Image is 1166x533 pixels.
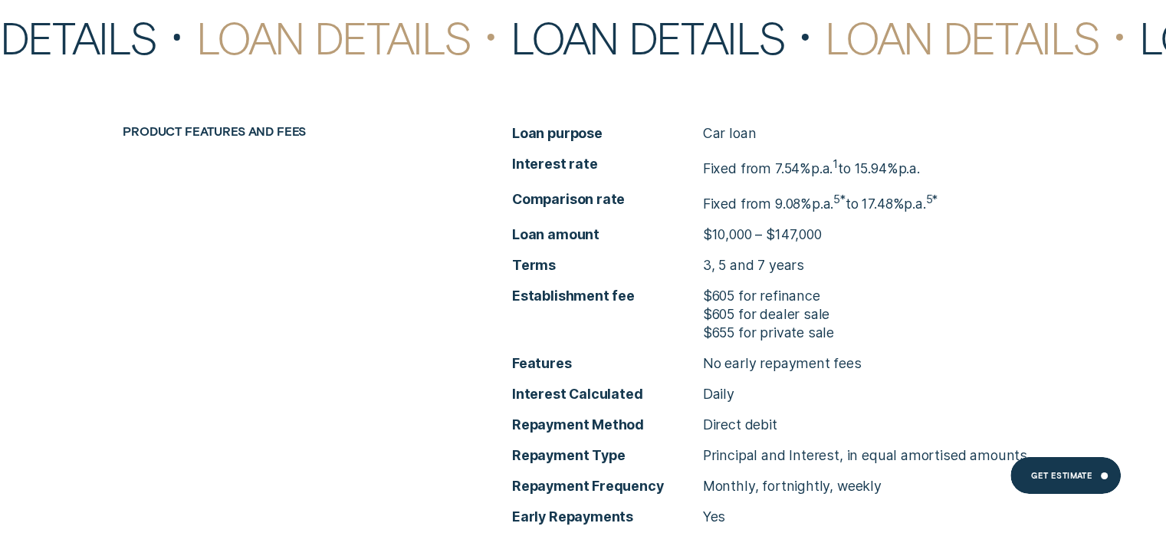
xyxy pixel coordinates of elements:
span: Loan purpose [512,124,703,143]
span: Loan amount [512,225,703,244]
p: No early repayment fees [703,354,862,373]
span: Repayment Type [512,446,703,465]
sup: 1 [833,157,838,171]
p: Monthly, fortnightly, weekly [703,477,882,495]
p: Yes [703,508,725,526]
span: Interest rate [512,155,703,173]
span: p.a. [812,196,833,212]
p: 3, 5 and 7 years [703,256,804,275]
p: $10,000 – $147,000 [703,225,822,244]
p: Fixed from 7.54% to 15.94% [703,155,920,178]
span: Repayment Frequency [512,477,703,495]
p: Principal and Interest, in equal amortised amounts [703,446,1027,465]
span: Features [512,354,703,373]
span: Per Annum [812,196,833,212]
div: Loan Details [511,15,825,59]
span: Early Repayments [512,508,703,526]
span: Interest Calculated [512,385,703,403]
span: Establishment fee [512,287,703,305]
div: Loan Details [196,15,511,59]
p: Car loan [703,124,757,143]
span: Per Annum [904,196,925,212]
p: Direct debit [703,416,777,434]
span: Per Annum [898,160,919,176]
span: p.a. [811,160,833,176]
p: $605 for refinance $605 for dealer sale [703,287,834,324]
p: $655 for private sale [703,324,834,342]
span: Repayment Method [512,416,703,434]
span: Per Annum [811,160,833,176]
span: Comparison rate [512,190,703,209]
div: Product features and fees [116,124,427,139]
p: Daily [703,385,734,403]
span: p.a. [904,196,925,212]
div: Loan Details [825,15,1139,59]
span: p.a. [898,160,919,176]
span: Terms [512,256,703,275]
p: Fixed from 9.08% to 17.48% [703,190,938,213]
a: Get Estimate [1010,457,1121,494]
